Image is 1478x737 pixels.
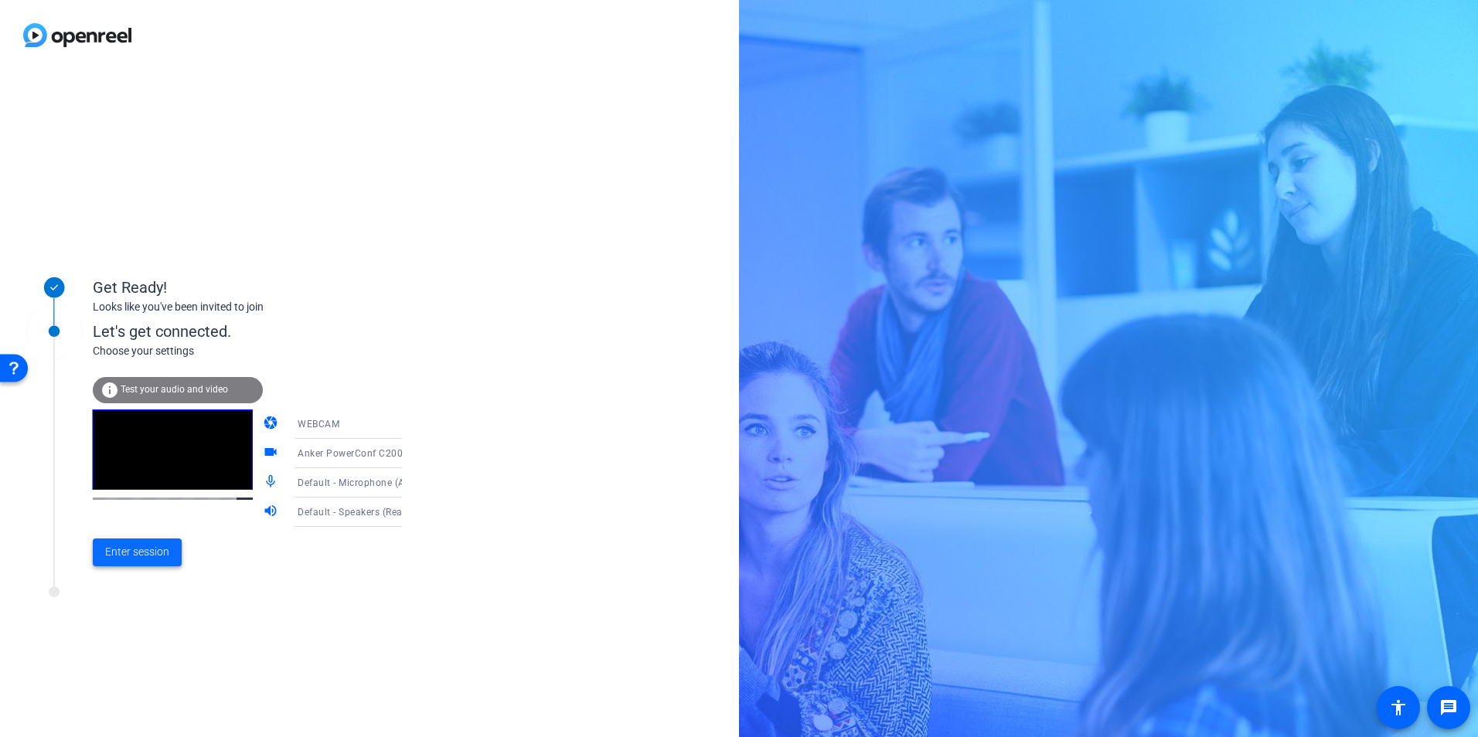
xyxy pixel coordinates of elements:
button: Enter session [93,538,182,566]
mat-icon: volume_up [263,503,281,521]
mat-icon: mic_none [263,474,281,492]
div: Let's get connected. [93,320,434,343]
mat-icon: camera [263,415,281,433]
span: WEBCAM [298,419,339,430]
span: Enter session [105,544,169,560]
span: Test your audio and video [121,384,228,395]
mat-icon: videocam [263,444,281,463]
span: Default - Microphone (Anker PowerConf C200) [298,476,507,488]
mat-icon: message [1439,698,1458,717]
div: Get Ready! [93,276,402,299]
mat-icon: accessibility [1389,698,1408,717]
div: Looks like you've been invited to join [93,299,402,315]
span: Default - Speakers (Realtek(R) Audio) [298,505,465,518]
mat-icon: info [100,381,119,399]
span: Anker PowerConf C200 (291a:3369) [298,447,461,459]
div: Choose your settings [93,343,434,359]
